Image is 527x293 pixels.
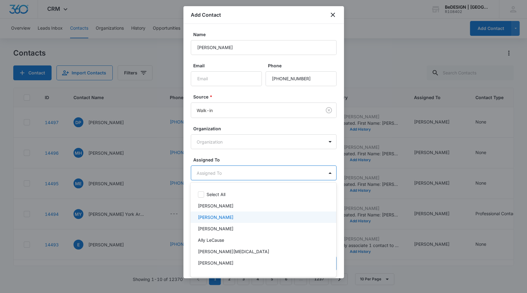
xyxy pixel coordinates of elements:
p: [PERSON_NAME] [198,214,233,220]
p: [PERSON_NAME] [198,203,233,209]
p: [PERSON_NAME] [198,271,233,278]
p: Ally LeCause [198,237,224,243]
p: [PERSON_NAME] [198,260,233,266]
p: [PERSON_NAME][MEDICAL_DATA] [198,248,269,255]
p: [PERSON_NAME] [198,225,233,232]
p: Select All [207,191,225,198]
